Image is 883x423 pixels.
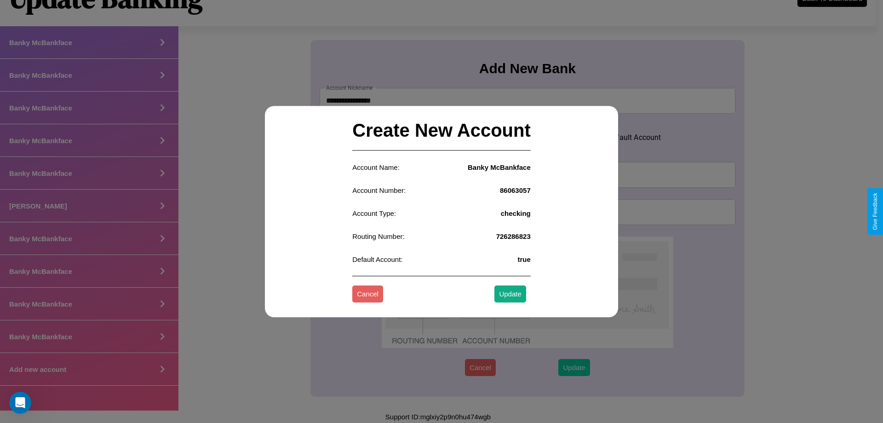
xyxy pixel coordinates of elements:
[352,286,383,303] button: Cancel
[517,255,530,263] h4: true
[352,184,406,197] p: Account Number:
[9,392,31,414] iframe: Intercom live chat
[501,209,531,217] h4: checking
[500,186,531,194] h4: 86063057
[352,253,402,266] p: Default Account:
[872,193,878,230] div: Give Feedback
[352,230,404,243] p: Routing Number:
[494,286,526,303] button: Update
[352,207,396,220] p: Account Type:
[468,163,531,171] h4: Banky McBankface
[352,111,531,151] h2: Create New Account
[496,232,531,240] h4: 726286823
[352,161,400,174] p: Account Name:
